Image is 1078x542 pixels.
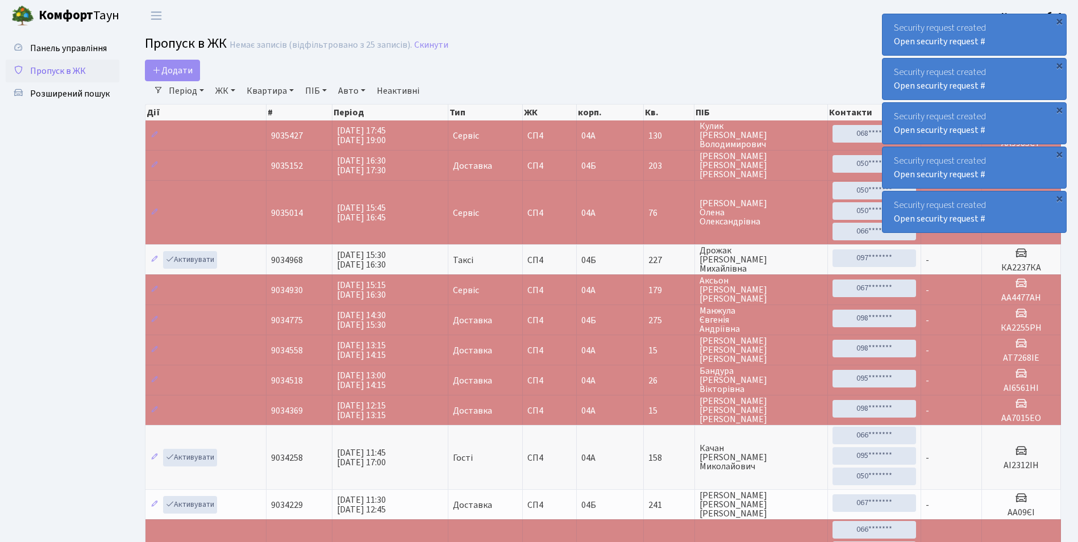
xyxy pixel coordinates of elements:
[301,81,331,101] a: ПІБ
[581,405,596,417] span: 04А
[894,124,985,136] a: Open security request #
[453,501,492,510] span: Доставка
[527,131,572,140] span: СП4
[926,284,929,297] span: -
[700,246,823,273] span: Дрожак [PERSON_NAME] Михайлівна
[242,81,298,101] a: Квартира
[926,314,929,327] span: -
[453,346,492,355] span: Доставка
[337,202,386,224] span: [DATE] 15:45 [DATE] 16:45
[648,453,690,462] span: 158
[271,452,303,464] span: 9034258
[987,460,1056,471] h5: АІ2312ІН
[1054,60,1065,71] div: ×
[453,453,473,462] span: Гості
[6,60,119,82] a: Пропуск в ЖК
[1054,104,1065,115] div: ×
[700,122,823,149] span: Кулик [PERSON_NAME] Володимирович
[332,105,448,120] th: Період
[926,452,929,464] span: -
[267,105,332,120] th: #
[894,212,985,225] a: Open security request #
[271,284,303,297] span: 9034930
[987,507,1056,518] h5: АА09ЄІ
[163,496,217,514] a: Активувати
[987,262,1056,273] h5: КА2237КА
[527,376,572,385] span: СП4
[700,366,823,394] span: Бандура [PERSON_NAME] Вікторівна
[337,279,386,301] span: [DATE] 15:15 [DATE] 16:30
[700,397,823,424] span: [PERSON_NAME] [PERSON_NAME] [PERSON_NAME]
[987,293,1056,303] h5: AA4477AH
[164,81,209,101] a: Період
[527,501,572,510] span: СП4
[926,344,929,357] span: -
[271,499,303,511] span: 9034229
[1001,9,1064,23] a: Консьєрж б. 4.
[581,499,596,511] span: 04Б
[453,406,492,415] span: Доставка
[453,161,492,170] span: Доставка
[648,501,690,510] span: 241
[700,491,823,518] span: [PERSON_NAME] [PERSON_NAME] [PERSON_NAME]
[648,346,690,355] span: 15
[883,59,1066,99] div: Security request created
[453,316,492,325] span: Доставка
[644,105,695,120] th: Кв.
[648,209,690,218] span: 76
[271,254,303,266] span: 9034968
[271,160,303,172] span: 9035152
[581,314,596,327] span: 04Б
[700,306,823,333] span: Манжула Євгенія Андріївна
[926,499,929,511] span: -
[987,413,1056,424] h5: АА7015ЕО
[581,254,596,266] span: 04Б
[1001,10,1064,22] b: Консьєрж б. 4.
[271,374,303,387] span: 9034518
[230,40,412,51] div: Немає записів (відфільтровано з 25 записів).
[527,316,572,325] span: СП4
[700,444,823,471] span: Качан [PERSON_NAME] Миколайович
[828,105,921,120] th: Контакти
[527,346,572,355] span: СП4
[453,209,479,218] span: Сервіс
[694,105,827,120] th: ПІБ
[11,5,34,27] img: logo.png
[523,105,577,120] th: ЖК
[6,37,119,60] a: Панель управління
[372,81,424,101] a: Неактивні
[337,339,386,361] span: [DATE] 13:15 [DATE] 14:15
[883,147,1066,188] div: Security request created
[30,87,110,100] span: Розширений пошук
[926,405,929,417] span: -
[1054,193,1065,204] div: ×
[527,209,572,218] span: СП4
[337,249,386,271] span: [DATE] 15:30 [DATE] 16:30
[337,494,386,516] span: [DATE] 11:30 [DATE] 12:45
[648,131,690,140] span: 130
[145,60,200,81] a: Додати
[581,344,596,357] span: 04А
[142,6,170,25] button: Переключити навігацію
[648,406,690,415] span: 15
[337,309,386,331] span: [DATE] 14:30 [DATE] 15:30
[581,160,596,172] span: 04Б
[1054,15,1065,27] div: ×
[648,256,690,265] span: 227
[453,131,479,140] span: Сервіс
[271,344,303,357] span: 9034558
[337,447,386,469] span: [DATE] 11:45 [DATE] 17:00
[271,405,303,417] span: 9034369
[987,323,1056,333] h5: КА2255РН
[337,155,386,177] span: [DATE] 16:30 [DATE] 17:30
[527,406,572,415] span: СП4
[453,376,492,385] span: Доставка
[581,284,596,297] span: 04А
[648,376,690,385] span: 26
[337,124,386,147] span: [DATE] 17:45 [DATE] 19:00
[883,14,1066,55] div: Security request created
[581,374,596,387] span: 04А
[414,40,448,51] a: Скинути
[527,453,572,462] span: СП4
[30,42,107,55] span: Панель управління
